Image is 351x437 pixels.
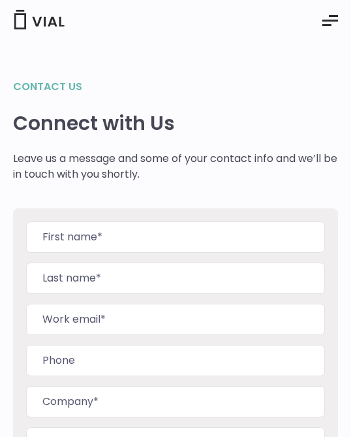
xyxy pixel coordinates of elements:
[26,221,325,253] input: First name*
[26,345,325,376] input: Phone
[13,108,175,138] h1: Connect with Us
[13,10,65,29] img: Vial Logo
[13,151,338,182] p: Leave us a message and some of your contact info and we’ll be in touch with you shortly.
[313,5,348,37] button: Essential Addons Toggle Menu
[26,304,325,335] input: Work email*
[13,78,82,95] h2: Contact us
[26,263,325,294] input: Last name*
[26,386,325,417] input: Company*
